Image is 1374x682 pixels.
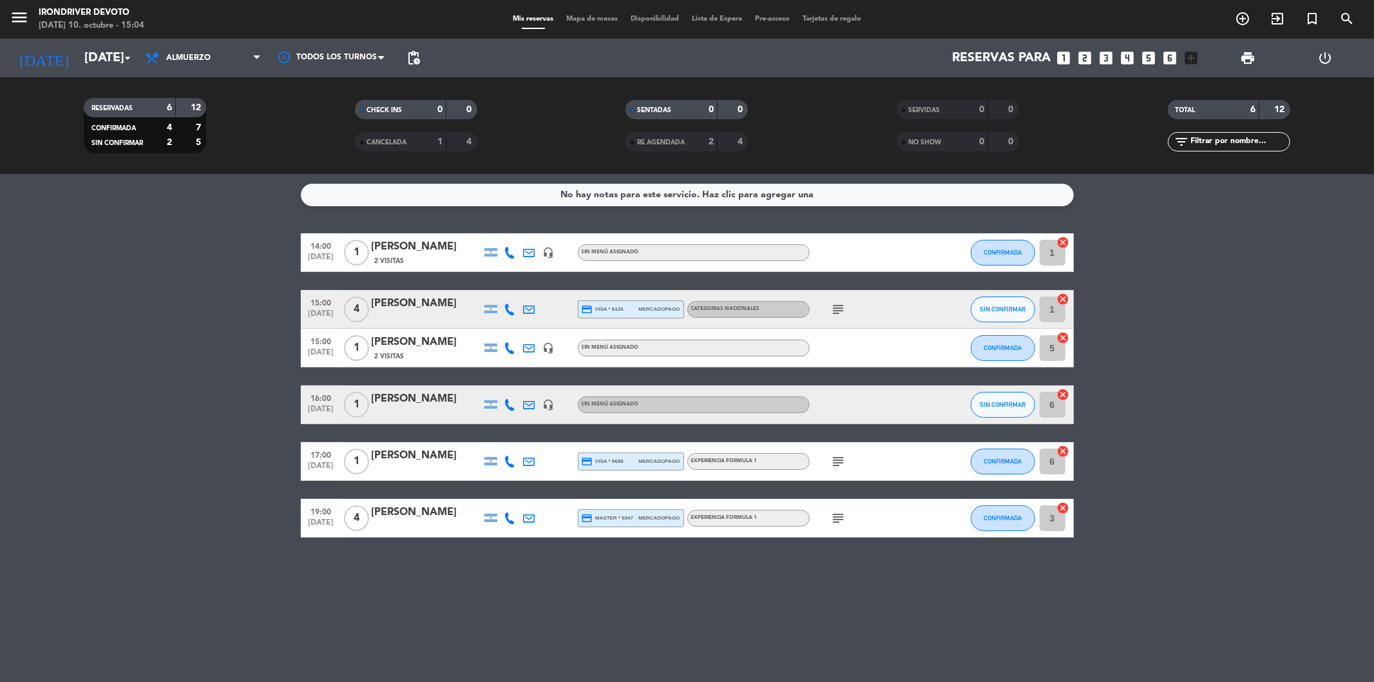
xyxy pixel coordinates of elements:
[1174,134,1190,150] i: filter_list
[1009,137,1016,146] strong: 0
[39,19,144,32] div: [DATE] 10. octubre - 15:04
[971,297,1035,322] button: SIN CONFIRMAR
[120,50,135,66] i: arrow_drop_down
[638,457,680,465] span: mercadopago
[1286,39,1364,77] div: LOG OUT
[344,297,369,322] span: 4
[367,107,402,113] span: CHECK INS
[406,50,421,66] span: pending_actions
[709,137,714,146] strong: 2
[908,107,940,113] span: SERVIDAS
[980,306,1026,313] span: SIN CONFIRMAR
[984,249,1022,256] span: CONFIRMADA
[305,447,338,462] span: 17:00
[10,8,29,32] button: menu
[305,333,338,348] span: 15:00
[1190,135,1290,149] input: Filtrar por nombre...
[1120,50,1136,66] i: looks_4
[367,139,406,146] span: CANCELADA
[543,247,555,258] i: headset_mic
[167,138,172,147] strong: 2
[305,405,338,420] span: [DATE]
[984,344,1022,351] span: CONFIRMADA
[1339,11,1355,26] i: search
[1057,388,1070,401] i: cancel
[691,515,758,520] span: Experiencia Formula 1
[305,503,338,518] span: 19:00
[10,8,29,27] i: menu
[637,139,685,146] span: RE AGENDADA
[1183,50,1200,66] i: add_box
[372,504,481,521] div: [PERSON_NAME]
[971,335,1035,361] button: CONFIRMADA
[1235,11,1250,26] i: add_circle_outline
[167,123,172,132] strong: 4
[1176,107,1196,113] span: TOTAL
[344,335,369,361] span: 1
[1162,50,1179,66] i: looks_6
[344,392,369,418] span: 1
[305,518,338,533] span: [DATE]
[372,447,481,464] div: [PERSON_NAME]
[971,449,1035,474] button: CONFIRMADA
[1250,105,1255,114] strong: 6
[1240,50,1255,66] span: print
[305,390,338,405] span: 16:00
[979,137,984,146] strong: 0
[506,15,560,23] span: Mis reservas
[582,345,639,350] span: Sin menú asignado
[305,295,338,309] span: 15:00
[1077,50,1094,66] i: looks_two
[91,125,136,132] span: CONFIRMADA
[624,15,685,23] span: Disponibilidad
[1270,11,1285,26] i: exit_to_app
[582,304,624,315] span: visa * 8126
[560,15,624,23] span: Mapa de mesas
[1057,502,1070,514] i: cancel
[543,342,555,354] i: headset_mic
[372,391,481,407] div: [PERSON_NAME]
[1057,236,1070,249] i: cancel
[437,137,443,146] strong: 1
[582,304,593,315] i: credit_card
[543,399,555,411] i: headset_mic
[984,458,1022,465] span: CONFIRMADA
[971,240,1035,266] button: CONFIRMADA
[831,511,846,526] i: subject
[638,305,680,313] span: mercadopago
[582,249,639,255] span: Sin menú asignado
[831,302,846,317] i: subject
[582,512,593,524] i: credit_card
[91,140,143,146] span: SIN CONFIRMAR
[1304,11,1320,26] i: turned_in_not
[560,188,814,202] div: No hay notas para este servicio. Haz clic para agregar una
[971,392,1035,418] button: SIN CONFIRMAR
[305,253,338,268] span: [DATE]
[1056,50,1073,66] i: looks_one
[1057,331,1070,344] i: cancel
[10,44,78,72] i: [DATE]
[953,50,1051,66] span: Reservas para
[691,458,758,463] span: Experiencia Formula 1
[980,401,1026,408] span: SIN CONFIRMAR
[1318,50,1333,66] i: power_settings_new
[167,103,172,112] strong: 6
[305,348,338,363] span: [DATE]
[738,105,745,114] strong: 0
[305,238,338,253] span: 14:00
[582,402,639,407] span: Sin menú asignado
[1057,293,1070,306] i: cancel
[372,239,481,255] div: [PERSON_NAME]
[908,139,941,146] span: NO SHOW
[466,137,474,146] strong: 4
[1057,445,1070,458] i: cancel
[466,105,474,114] strong: 0
[831,454,846,469] i: subject
[375,351,405,362] span: 2 Visitas
[191,103,204,112] strong: 12
[375,256,405,266] span: 2 Visitas
[796,15,868,23] span: Tarjetas de regalo
[709,105,714,114] strong: 0
[344,449,369,474] span: 1
[638,514,680,522] span: mercadopago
